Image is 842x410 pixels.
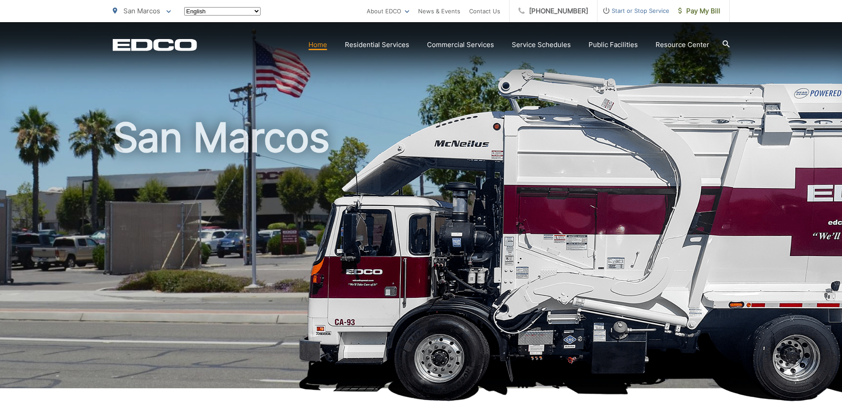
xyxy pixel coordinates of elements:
span: Pay My Bill [678,6,720,16]
a: News & Events [418,6,460,16]
select: Select a language [184,7,261,16]
a: Service Schedules [512,39,571,50]
a: Home [308,39,327,50]
a: Public Facilities [589,39,638,50]
a: About EDCO [367,6,409,16]
h1: San Marcos [113,115,730,396]
a: Commercial Services [427,39,494,50]
a: Residential Services [345,39,409,50]
a: Resource Center [656,39,709,50]
a: EDCD logo. Return to the homepage. [113,39,197,51]
a: Contact Us [469,6,500,16]
span: San Marcos [123,7,160,15]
